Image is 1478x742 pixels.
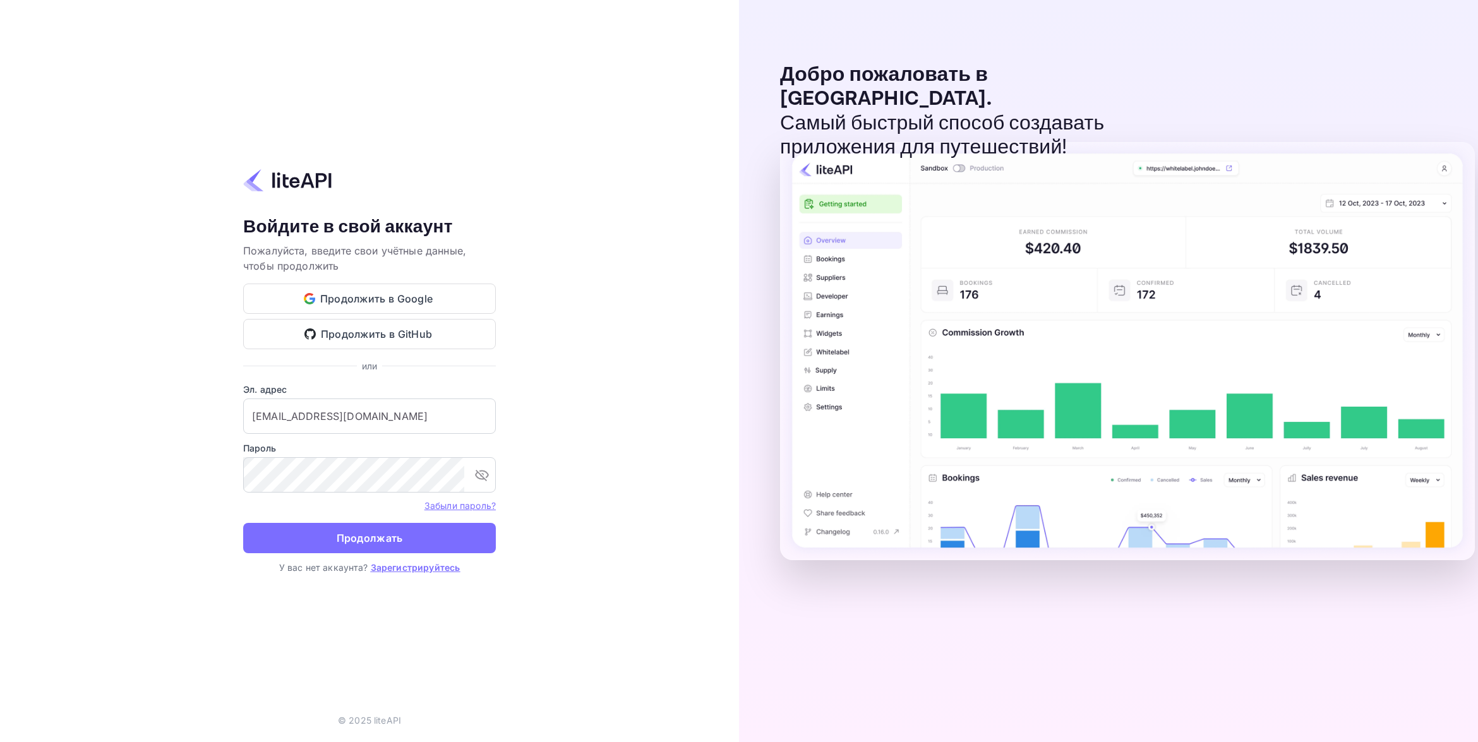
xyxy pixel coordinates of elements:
[243,217,496,239] h4: Войдите в свой аккаунт
[780,63,1127,112] p: Добро пожаловать в [GEOGRAPHIC_DATA].
[243,168,332,193] img: liteapi
[243,383,496,396] label: Эл. адрес
[362,359,377,373] p: или
[469,462,495,488] button: переключить видимость пароля
[780,112,1127,160] p: Самый быстрый способ создавать приложения для путешествий!
[338,714,401,727] p: © 2025 liteAPI
[243,441,496,455] label: Пароль
[243,284,496,314] button: Продолжить в Google
[243,523,496,553] button: Продолжать
[243,319,496,349] button: Продолжить в GitHub
[424,500,496,511] a: Забыли пароль?
[243,561,496,574] p: У вас нет аккаунта?
[243,398,496,434] input: Введите свой адрес электронной почты
[780,142,1475,560] img: Предварительный просмотр панели управления liteAPI
[424,499,496,512] a: Забыли пароль?
[371,562,460,573] a: Зарегистрируйтесь
[243,243,496,273] p: Пожалуйста, введите свои учётные данные, чтобы продолжить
